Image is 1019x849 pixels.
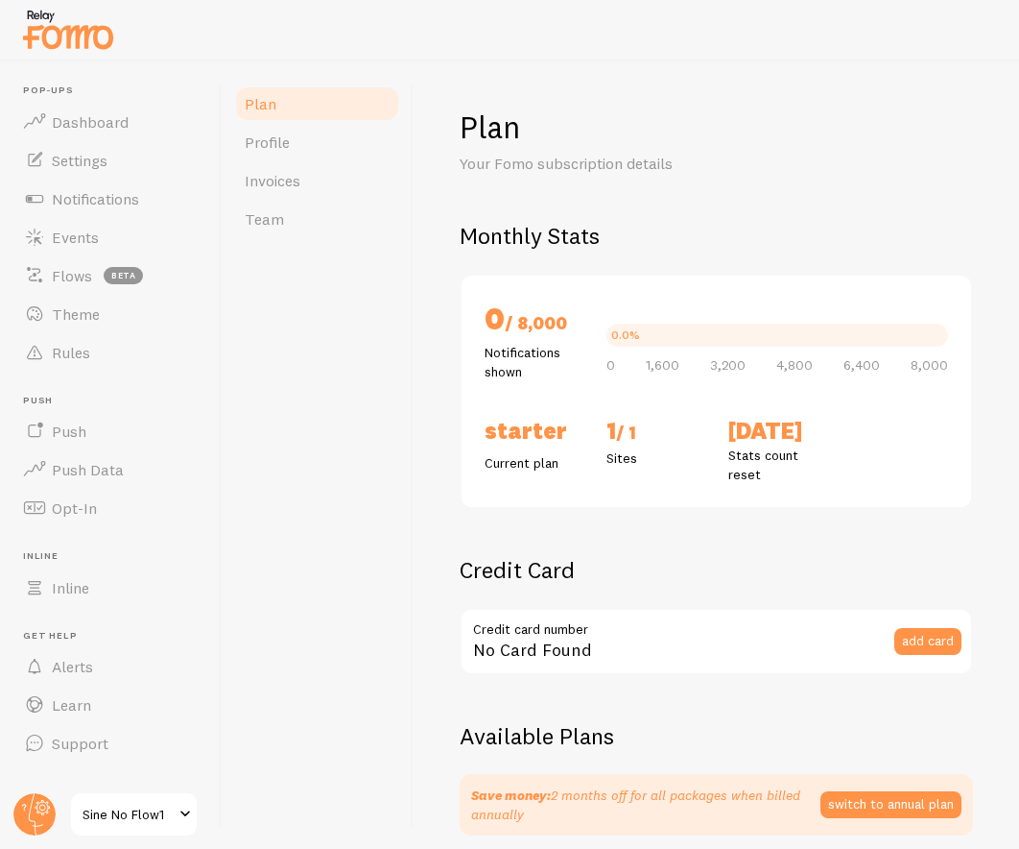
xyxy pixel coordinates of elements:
a: Team [233,200,401,238]
h2: 0 [485,299,583,343]
span: Push [23,395,209,407]
span: 4,800 [776,358,813,372]
button: add card [894,628,961,655]
span: Pop-ups [23,85,209,97]
span: Inline [52,578,89,597]
a: Dashboard [12,103,209,141]
h2: Monthly Stats [460,221,973,251]
p: Your Fomo subscription details [460,153,920,175]
span: Opt-In [52,498,97,518]
span: Theme [52,304,100,324]
a: Push [12,412,209,450]
p: Sites [606,449,705,468]
span: 8,000 [911,358,948,372]
span: Plan [245,94,276,113]
h2: 1 [606,416,705,449]
h2: [DATE] [728,416,827,446]
a: Settings [12,141,209,180]
p: Stats count reset [728,446,827,484]
a: Rules [12,333,209,372]
span: Support [52,734,108,753]
a: Notifications [12,180,209,218]
a: Opt-In [12,489,209,527]
span: 3,200 [710,358,746,372]
span: 0 [606,358,615,372]
span: Profile [245,133,290,152]
div: 0.0% [611,329,640,341]
a: Sine No Flow1 [69,791,199,837]
a: Theme [12,295,209,333]
span: Learn [52,695,91,715]
img: fomo-relay-logo-orange.svg [20,5,116,54]
h2: Available Plans [460,721,973,751]
span: Dashboard [52,112,129,132]
strong: Save money: [471,787,551,804]
span: Settings [52,151,107,170]
span: Sine No Flow1 [83,803,174,826]
span: Invoices [245,171,300,190]
span: Notifications [52,189,139,208]
span: Rules [52,343,90,362]
a: Alerts [12,647,209,686]
span: beta [104,267,143,284]
span: / 8,000 [505,312,567,334]
a: Plan [233,85,401,123]
a: Events [12,218,209,256]
span: Alerts [52,657,93,676]
h2: Starter [485,416,583,446]
button: switch to annual plan [820,791,961,818]
a: Invoices [233,161,401,200]
span: Push Data [52,460,124,479]
a: Learn [12,686,209,724]
span: Flows [52,266,92,285]
a: Profile [233,123,401,161]
a: Inline [12,569,209,607]
p: 2 months off for all packages when billed annually [471,786,820,824]
span: 1,600 [646,358,679,372]
span: Events [52,228,99,247]
label: Credit card number [460,608,973,641]
a: Flows beta [12,256,209,295]
span: Team [245,209,284,229]
span: 6,400 [843,358,880,372]
p: Notifications shown [485,343,583,381]
span: Get Help [23,630,209,643]
a: Support [12,724,209,763]
span: / 1 [616,422,636,444]
p: Current plan [485,453,583,473]
span: Push [52,422,86,441]
span: Inline [23,550,209,563]
a: Push Data [12,450,209,489]
h2: Credit Card [460,555,973,585]
h1: Plan [460,108,973,147]
span: add card [902,634,954,647]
